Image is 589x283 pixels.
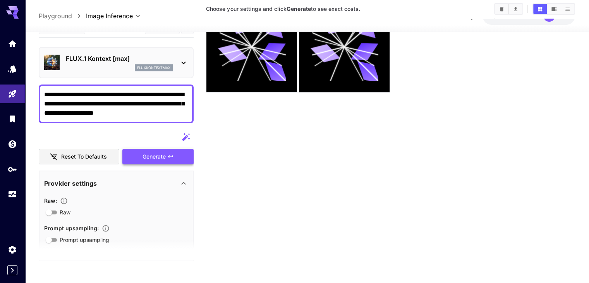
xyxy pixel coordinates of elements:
div: Usage [8,190,17,199]
button: Expand sidebar [7,265,17,275]
span: Prompt upsampling : [44,224,99,231]
div: Home [8,39,17,48]
button: Enables automatic enhancement and expansion of the input prompt to improve generation quality and... [99,224,113,232]
button: Clear Images [495,4,508,14]
span: Prompt upsampling [60,236,109,244]
span: -$0.22 [490,13,510,19]
div: Models [8,64,17,74]
button: Show images in grid view [533,4,547,14]
span: Generate [143,152,166,161]
button: Show images in list view [561,4,574,14]
div: API Keys [8,164,17,174]
div: Settings [8,245,17,254]
button: Generate [122,148,194,164]
div: Playground [8,89,17,99]
div: Provider settings [44,174,188,192]
div: FLUX.1 Kontext [max]fluxkontextmax [44,51,188,74]
p: fluxkontextmax [137,65,170,71]
div: Clear ImagesDownload All [494,3,523,15]
a: Playground [39,11,72,21]
p: FLUX.1 Kontext [max] [66,54,173,63]
span: Raw [60,208,70,216]
span: credits left [510,13,537,19]
button: Controls the level of post-processing applied to generated images. [57,197,71,205]
span: Choose your settings and click to see exact costs. [206,5,360,12]
span: Image Inference [86,11,133,21]
button: Show images in video view [547,4,561,14]
nav: breadcrumb [39,11,86,21]
button: Download All [509,4,522,14]
p: Provider settings [44,178,97,188]
div: Library [8,114,17,124]
span: Raw : [44,197,57,204]
div: Show images in grid viewShow images in video viewShow images in list view [532,3,575,15]
b: Generate [286,5,311,12]
div: Wallet [8,139,17,149]
button: Reset to defaults [39,148,119,164]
